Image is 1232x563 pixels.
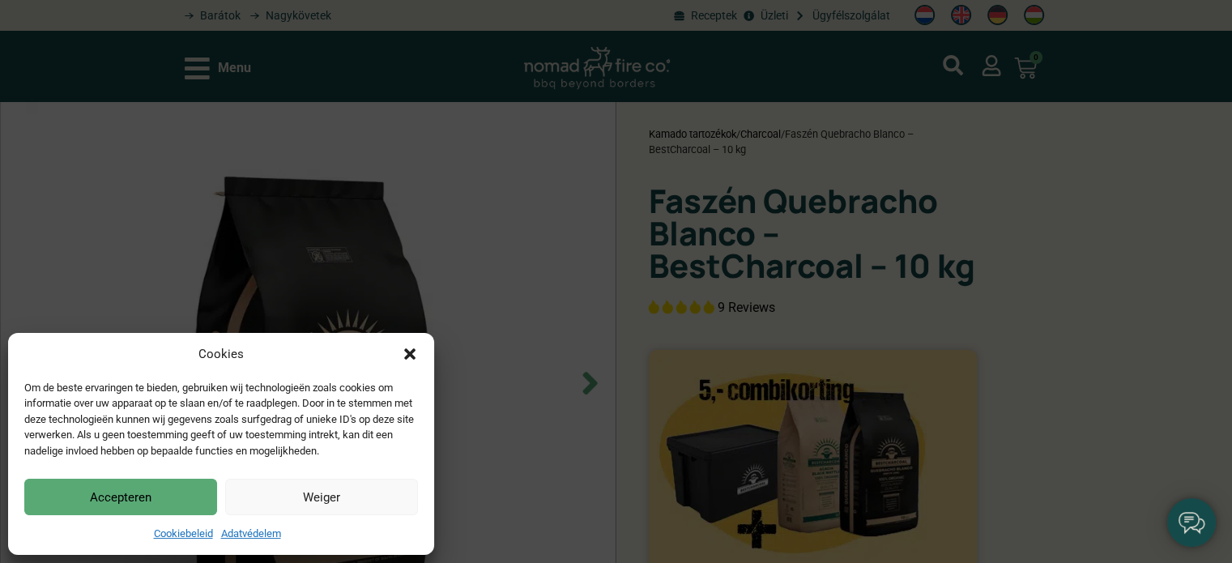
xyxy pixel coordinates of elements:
button: Weiger [225,479,418,515]
iframe: belco-activator-frame [1167,498,1216,547]
div: Párbeszéd bezárása [402,346,418,362]
div: Om de beste ervaringen te bieden, gebruiken wij technologieën zoals cookies om informatie over uw... [24,380,416,459]
div: Cookies [198,345,244,364]
button: Accepteren [24,479,217,515]
a: Adatvédelem [221,527,281,540]
a: Cookiebeleid [154,527,213,540]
